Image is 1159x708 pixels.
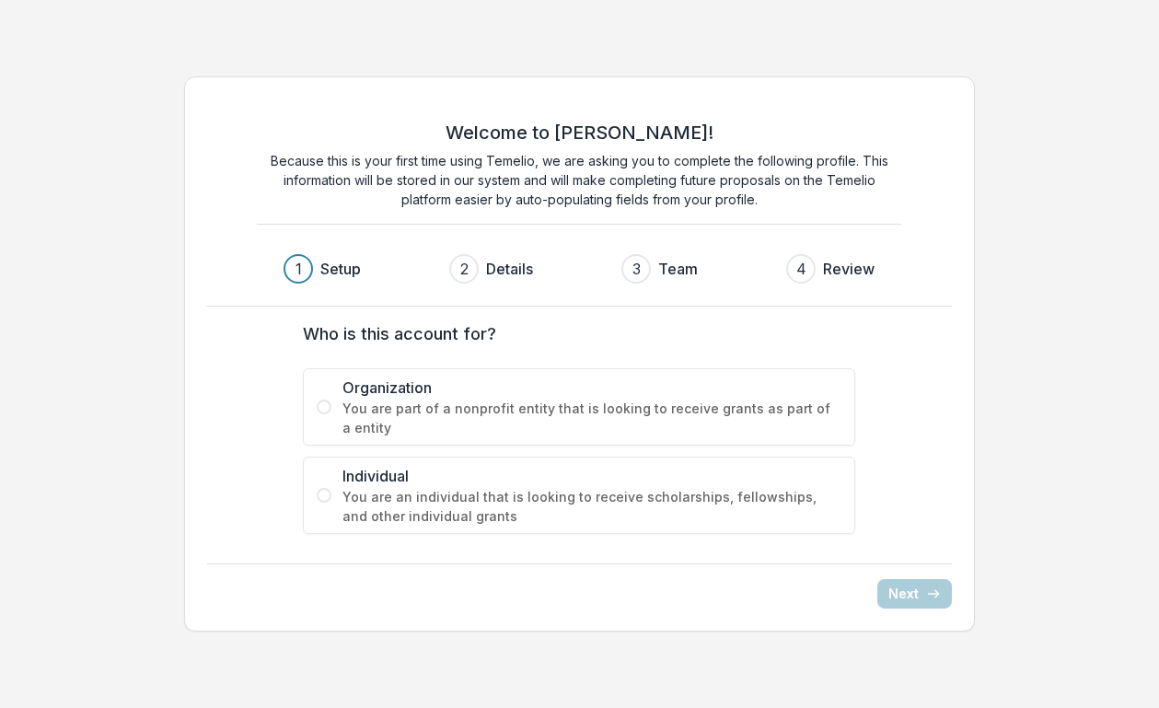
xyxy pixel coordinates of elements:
[303,321,844,346] label: Who is this account for?
[877,579,952,609] button: Next
[342,465,841,487] span: Individual
[342,377,841,399] span: Organization
[296,258,302,280] div: 1
[342,487,841,526] span: You are an individual that is looking to receive scholarships, fellowships, and other individual ...
[460,258,469,280] div: 2
[446,122,713,144] h2: Welcome to [PERSON_NAME]!
[658,258,698,280] h3: Team
[320,258,361,280] h3: Setup
[486,258,533,280] h3: Details
[632,258,641,280] div: 3
[257,151,901,209] p: Because this is your first time using Temelio, we are asking you to complete the following profil...
[796,258,806,280] div: 4
[823,258,875,280] h3: Review
[284,254,875,284] div: Progress
[342,399,841,437] span: You are part of a nonprofit entity that is looking to receive grants as part of a entity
